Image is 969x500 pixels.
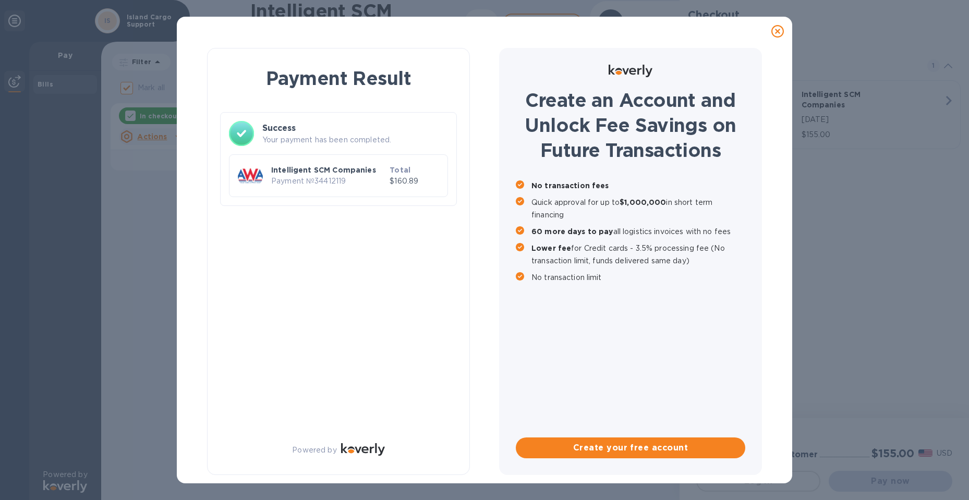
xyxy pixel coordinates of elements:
[531,227,613,236] b: 60 more days to pay
[390,176,439,187] p: $160.89
[390,166,410,174] b: Total
[609,65,652,77] img: Logo
[531,196,745,221] p: Quick approval for up to in short term financing
[620,198,666,206] b: $1,000,000
[271,165,385,175] p: Intelligent SCM Companies
[292,445,336,456] p: Powered by
[224,65,453,91] h1: Payment Result
[531,242,745,267] p: for Credit cards - 3.5% processing fee (No transaction limit, funds delivered same day)
[516,88,745,163] h1: Create an Account and Unlock Fee Savings on Future Transactions
[341,443,385,456] img: Logo
[271,176,385,187] p: Payment № 34412119
[531,271,745,284] p: No transaction limit
[262,135,448,145] p: Your payment has been completed.
[531,244,571,252] b: Lower fee
[516,437,745,458] button: Create your free account
[262,122,448,135] h3: Success
[531,225,745,238] p: all logistics invoices with no fees
[524,442,737,454] span: Create your free account
[531,181,609,190] b: No transaction fees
